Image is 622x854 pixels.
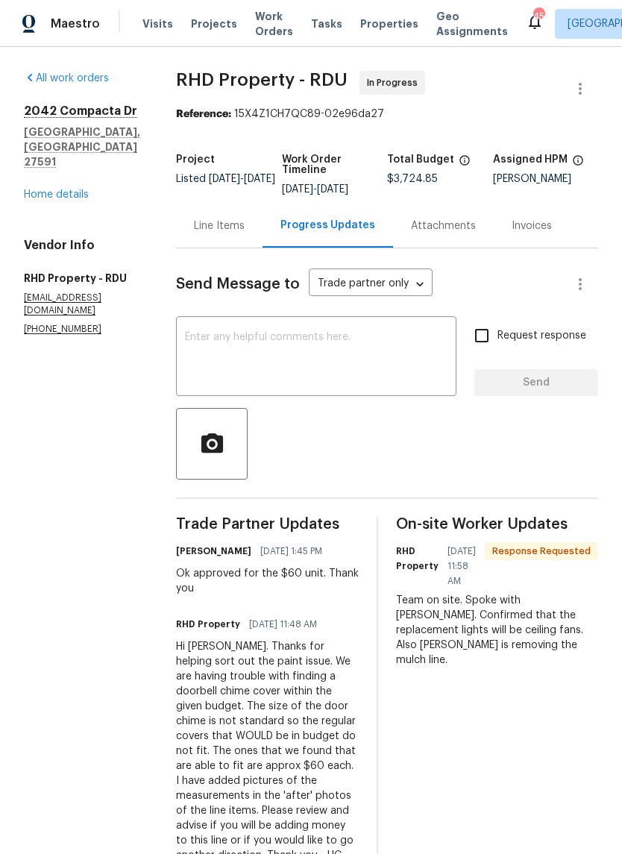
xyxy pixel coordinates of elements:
div: 45 [533,9,544,24]
span: Projects [191,16,237,31]
h5: Work Order Timeline [282,154,388,175]
span: [DATE] 1:45 PM [260,544,322,559]
span: Visits [142,16,173,31]
span: [DATE] [282,184,313,195]
span: [DATE] [317,184,348,195]
span: [DATE] [209,174,240,184]
span: Maestro [51,16,100,31]
h6: RHD Property [176,617,240,632]
h4: Vendor Info [24,238,140,253]
div: Invoices [512,219,552,233]
span: [DATE] [244,174,275,184]
span: Listed [176,174,275,184]
span: Send Message to [176,277,300,292]
span: Trade Partner Updates [176,517,359,532]
span: The hpm assigned to this work order. [572,154,584,174]
span: [DATE] 11:48 AM [249,617,317,632]
span: Work Orders [255,9,293,39]
span: - [209,174,275,184]
span: The total cost of line items that have been proposed by Opendoor. This sum includes line items th... [459,154,471,174]
b: Reference: [176,109,231,119]
div: Team on site. Spoke with [PERSON_NAME]. Confirmed that the replacement lights will be ceiling fan... [396,593,598,668]
span: $3,724.85 [387,174,438,184]
h6: RHD Property [396,544,439,574]
a: All work orders [24,73,109,84]
span: Response Requested [486,544,597,559]
h5: Assigned HPM [493,154,568,165]
div: Line Items [194,219,245,233]
span: In Progress [367,75,424,90]
div: 15X4Z1CH7QC89-02e96da27 [176,107,598,122]
div: [PERSON_NAME] [493,174,599,184]
span: Geo Assignments [436,9,508,39]
span: RHD Property - RDU [176,71,348,89]
h5: RHD Property - RDU [24,271,140,286]
span: On-site Worker Updates [396,517,598,532]
a: Home details [24,189,89,200]
div: Ok approved for the $60 unit. Thank you [176,566,359,596]
span: Tasks [311,19,342,29]
span: - [282,184,348,195]
h5: Project [176,154,215,165]
div: Trade partner only [309,272,433,297]
h6: [PERSON_NAME] [176,544,251,559]
div: Progress Updates [280,218,375,233]
div: Attachments [411,219,476,233]
span: Properties [360,16,418,31]
span: [DATE] 11:58 AM [447,544,476,588]
span: Request response [497,328,586,344]
h5: Total Budget [387,154,454,165]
